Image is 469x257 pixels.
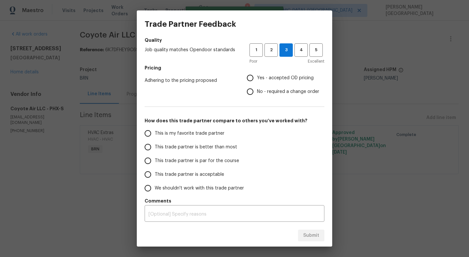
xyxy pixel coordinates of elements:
[145,77,236,84] span: Adhering to the pricing proposed
[295,46,307,54] span: 4
[280,46,292,54] span: 3
[310,46,322,54] span: 5
[265,46,277,54] span: 2
[145,47,239,53] span: Job quality matches Opendoor standards
[155,130,224,137] span: This is my favorite trade partner
[145,20,236,29] h3: Trade Partner Feedback
[155,171,224,178] span: This trade partner is acceptable
[145,37,324,43] h5: Quality
[249,58,257,65] span: Poor
[155,144,237,151] span: This trade partner is better than most
[145,65,324,71] h5: Pricing
[155,158,239,164] span: This trade partner is par for the course
[309,43,323,57] button: 5
[247,71,324,98] div: Pricing
[250,46,262,54] span: 1
[294,43,308,57] button: 4
[155,185,244,192] span: We shouldn't work with this trade partner
[145,117,324,124] h5: How does this trade partner compare to others you’ve worked with?
[308,58,324,65] span: Excellent
[264,43,278,57] button: 2
[145,198,324,204] h5: Comments
[145,127,324,195] div: How does this trade partner compare to others you’ve worked with?
[257,88,319,95] span: No - required a change order
[257,75,314,82] span: Yes - accepted OD pricing
[249,43,263,57] button: 1
[279,43,293,57] button: 3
